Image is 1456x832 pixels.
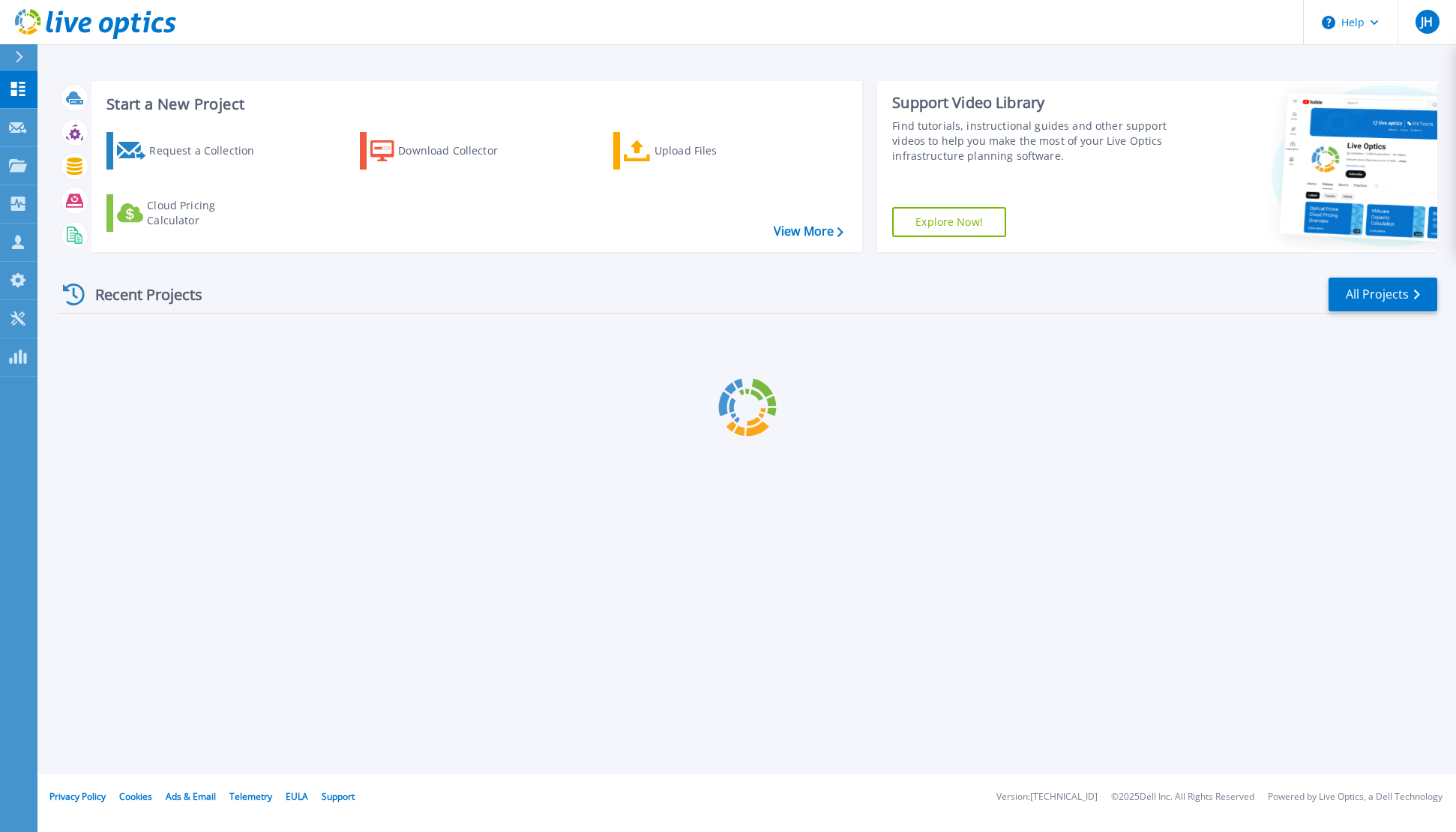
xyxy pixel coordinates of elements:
[166,790,216,803] a: Ads & Email
[1268,792,1443,802] li: Powered by Live Optics, a Dell Technology
[229,790,272,803] a: Telemetry
[106,194,274,232] a: Cloud Pricing Calculator
[655,136,774,166] div: Upload Files
[49,790,106,803] a: Privacy Policy
[286,790,308,803] a: EULA
[106,96,843,113] h3: Start a New Project
[892,207,1006,237] a: Explore Now!
[892,93,1178,113] div: Support Video Library
[1329,278,1437,311] a: All Projects
[106,132,274,170] a: Request a Collection
[996,792,1098,802] li: Version: [TECHNICAL_ID]
[360,132,527,170] a: Download Collector
[147,198,267,228] div: Cloud Pricing Calculator
[119,790,152,803] a: Cookies
[613,132,780,170] a: Upload Files
[149,136,269,166] div: Request a Collection
[398,136,518,166] div: Download Collector
[774,224,843,239] a: View More
[1421,16,1433,28] span: JH
[1111,792,1254,802] li: © 2025 Dell Inc. All Rights Reserved
[58,276,223,313] div: Recent Projects
[322,790,355,803] a: Support
[892,119,1178,164] div: Find tutorials, instructional guides and other support videos to help you make the most of your L...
